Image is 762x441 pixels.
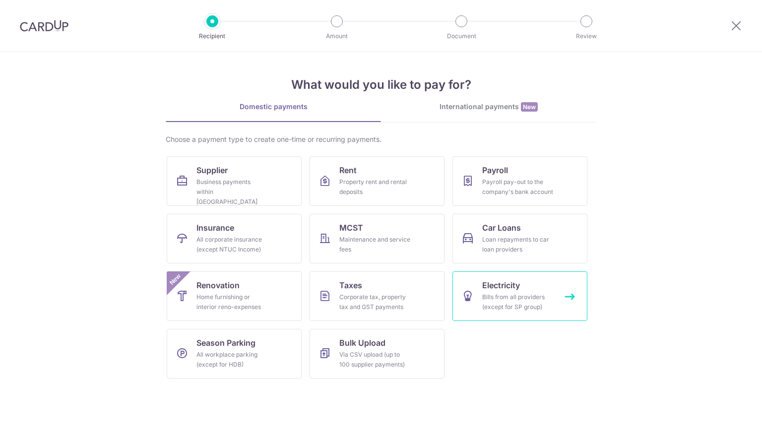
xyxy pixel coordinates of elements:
div: Business payments within [GEOGRAPHIC_DATA] [196,177,268,207]
p: Review [550,31,623,41]
span: Car Loans [482,222,521,234]
span: New [167,271,184,288]
div: Via CSV upload (up to 100 supplier payments) [339,350,411,370]
span: Insurance [196,222,234,234]
span: Payroll [482,164,508,176]
div: International payments [381,102,596,112]
p: Recipient [176,31,249,41]
span: Electricity [482,279,520,291]
span: Supplier [196,164,228,176]
div: Payroll pay-out to the company's bank account [482,177,554,197]
a: MCSTMaintenance and service fees [310,214,444,263]
span: Renovation [196,279,240,291]
div: Corporate tax, property tax and GST payments [339,292,411,312]
div: Choose a payment type to create one-time or recurring payments. [166,134,596,144]
span: Season Parking [196,337,255,349]
div: Bills from all providers (except for SP group) [482,292,554,312]
div: Loan repayments to car loan providers [482,235,554,254]
a: ElectricityBills from all providers (except for SP group) [452,271,587,321]
span: Rent [339,164,357,176]
a: PayrollPayroll pay-out to the company's bank account [452,156,587,206]
h4: What would you like to pay for? [166,76,596,94]
img: CardUp [20,20,68,32]
a: Bulk UploadVia CSV upload (up to 100 supplier payments) [310,329,444,378]
span: Taxes [339,279,362,291]
div: All workplace parking (except for HDB) [196,350,268,370]
span: Bulk Upload [339,337,385,349]
div: Maintenance and service fees [339,235,411,254]
div: Property rent and rental deposits [339,177,411,197]
a: Season ParkingAll workplace parking (except for HDB) [167,329,302,378]
a: TaxesCorporate tax, property tax and GST payments [310,271,444,321]
div: Home furnishing or interior reno-expenses [196,292,268,312]
a: RenovationHome furnishing or interior reno-expensesNew [167,271,302,321]
a: SupplierBusiness payments within [GEOGRAPHIC_DATA] [167,156,302,206]
div: All corporate insurance (except NTUC Income) [196,235,268,254]
a: RentProperty rent and rental deposits [310,156,444,206]
a: Car LoansLoan repayments to car loan providers [452,214,587,263]
span: MCST [339,222,363,234]
a: InsuranceAll corporate insurance (except NTUC Income) [167,214,302,263]
div: Domestic payments [166,102,381,112]
p: Document [425,31,498,41]
p: Amount [300,31,374,41]
span: New [521,102,538,112]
